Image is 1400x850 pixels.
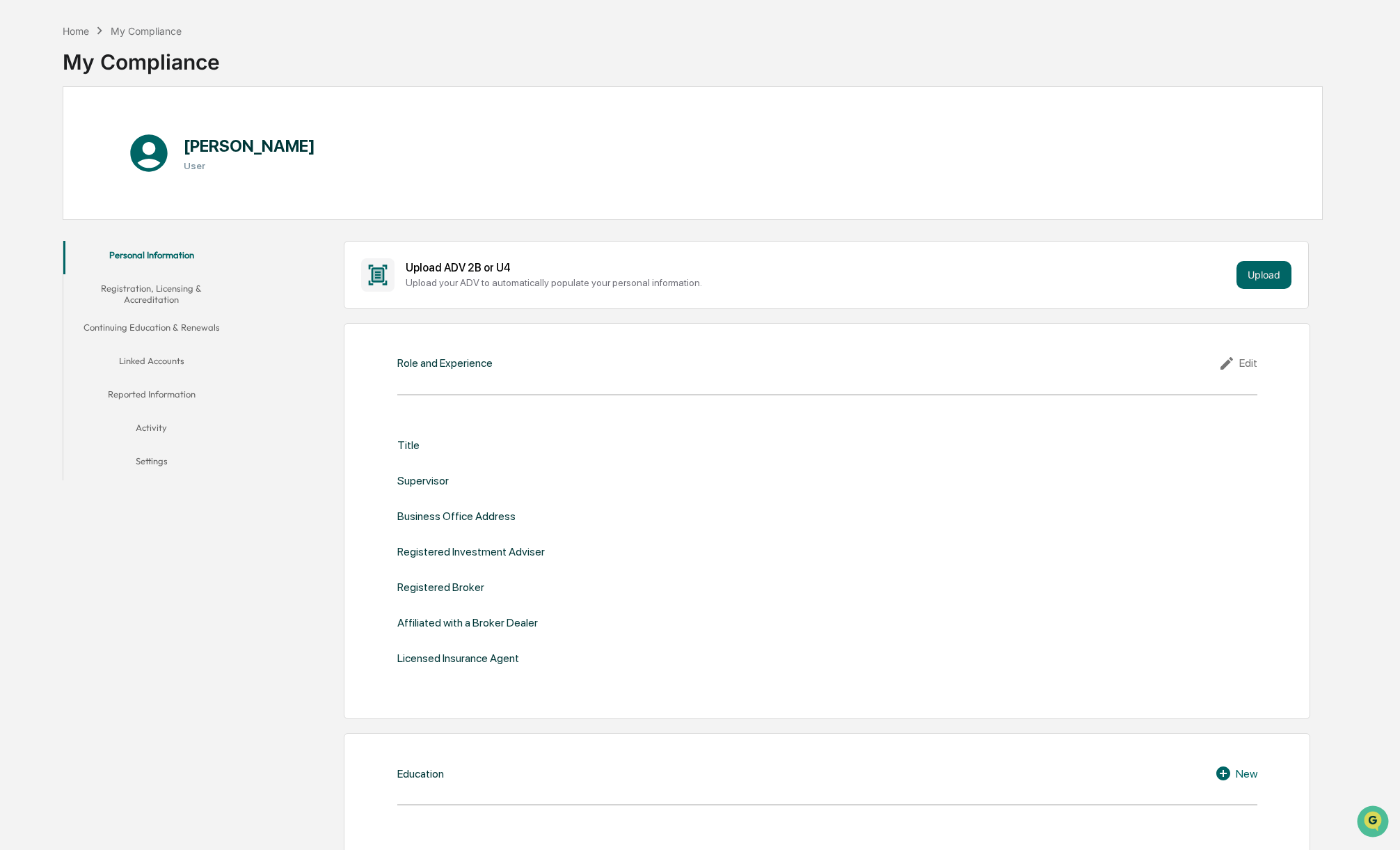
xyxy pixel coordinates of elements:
div: Edit [1218,355,1257,372]
div: Education [397,767,444,780]
button: Registration, Licensing & Accreditation [63,274,239,314]
button: Upload [1236,261,1291,289]
span: Preclearance [28,175,90,189]
div: 🗄️ [101,177,112,188]
button: Personal Information [63,241,239,274]
button: Linked Accounts [63,347,239,380]
iframe: Open customer support [1355,804,1393,842]
a: 🗄️Attestations [95,170,178,195]
a: 🔎Data Lookup [8,196,93,221]
img: 1746055101610-c473b297-6a78-478c-a979-82029cc54cd1 [14,107,39,132]
div: Title [397,439,420,452]
span: Data Lookup [28,202,88,216]
span: Attestations [115,175,173,189]
div: My Compliance [111,25,182,37]
button: Activity [63,414,239,447]
button: Continuing Education & Renewals [63,313,239,347]
button: Reported Information [63,380,239,414]
div: Home [63,25,89,37]
div: Role and Experience [397,356,493,370]
div: 🔎 [14,203,25,214]
div: Upload ADV 2B or U4 [406,261,1231,274]
button: Settings [63,447,239,480]
div: New [1215,765,1257,782]
div: Registered Broker [397,581,484,594]
span: Pylon [138,236,168,246]
div: Registered Investment Adviser [397,545,545,558]
div: We're available if you need us! [47,120,176,132]
div: Upload your ADV to automatically populate your personal information. [406,277,1231,288]
div: 🖐️ [14,177,25,188]
div: Supervisor [397,474,449,487]
a: Powered byPylon [98,235,168,246]
div: Affiliated with a Broker Dealer [397,616,538,629]
h1: [PERSON_NAME] [184,136,315,156]
p: How can we help? [14,29,253,52]
div: Start new chat [47,107,228,120]
button: Start new chat [237,111,253,127]
h3: User [184,160,315,171]
a: 🖐️Preclearance [8,170,95,195]
div: Business Office Address [397,510,516,523]
div: secondary tabs example [63,241,239,481]
div: My Compliance [63,38,220,74]
div: Licensed Insurance Agent [397,652,519,665]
